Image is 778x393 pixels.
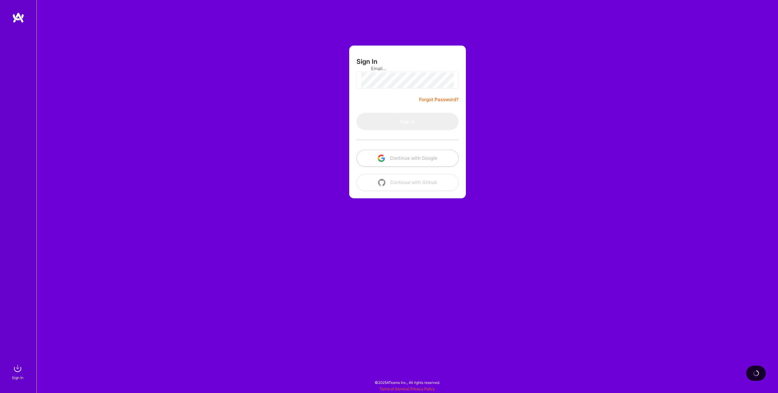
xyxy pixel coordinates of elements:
a: Forgot Password? [419,96,459,103]
img: icon [378,179,385,186]
button: Continue with Github [356,174,459,191]
a: sign inSign In [13,362,24,381]
button: Sign In [356,113,459,130]
span: | [380,387,435,391]
div: © 2025 ATeams Inc., All rights reserved. [36,375,778,390]
h3: Sign In [356,58,377,65]
img: sign in [12,362,24,374]
img: logo [12,12,24,23]
div: Sign In [12,374,23,381]
img: icon [378,155,385,162]
a: Privacy Policy [410,387,435,391]
button: Continue with Google [356,150,459,167]
input: Email... [371,61,444,76]
img: loading [753,370,759,377]
a: Terms of Service [380,387,408,391]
